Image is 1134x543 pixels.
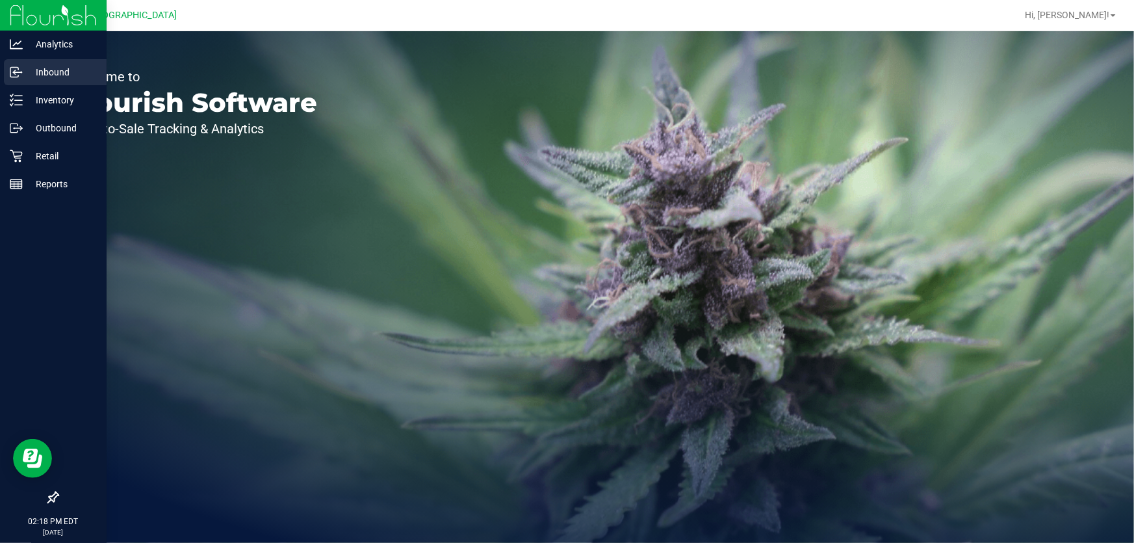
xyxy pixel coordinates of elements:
[13,439,52,478] iframe: Resource center
[23,36,101,52] p: Analytics
[6,516,101,527] p: 02:18 PM EDT
[23,176,101,192] p: Reports
[70,90,317,116] p: Flourish Software
[6,527,101,537] p: [DATE]
[10,66,23,79] inline-svg: Inbound
[23,120,101,136] p: Outbound
[88,10,177,21] span: [GEOGRAPHIC_DATA]
[10,94,23,107] inline-svg: Inventory
[10,178,23,191] inline-svg: Reports
[23,148,101,164] p: Retail
[23,64,101,80] p: Inbound
[10,150,23,163] inline-svg: Retail
[70,122,317,135] p: Seed-to-Sale Tracking & Analytics
[10,122,23,135] inline-svg: Outbound
[23,92,101,108] p: Inventory
[10,38,23,51] inline-svg: Analytics
[70,70,317,83] p: Welcome to
[1025,10,1109,20] span: Hi, [PERSON_NAME]!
